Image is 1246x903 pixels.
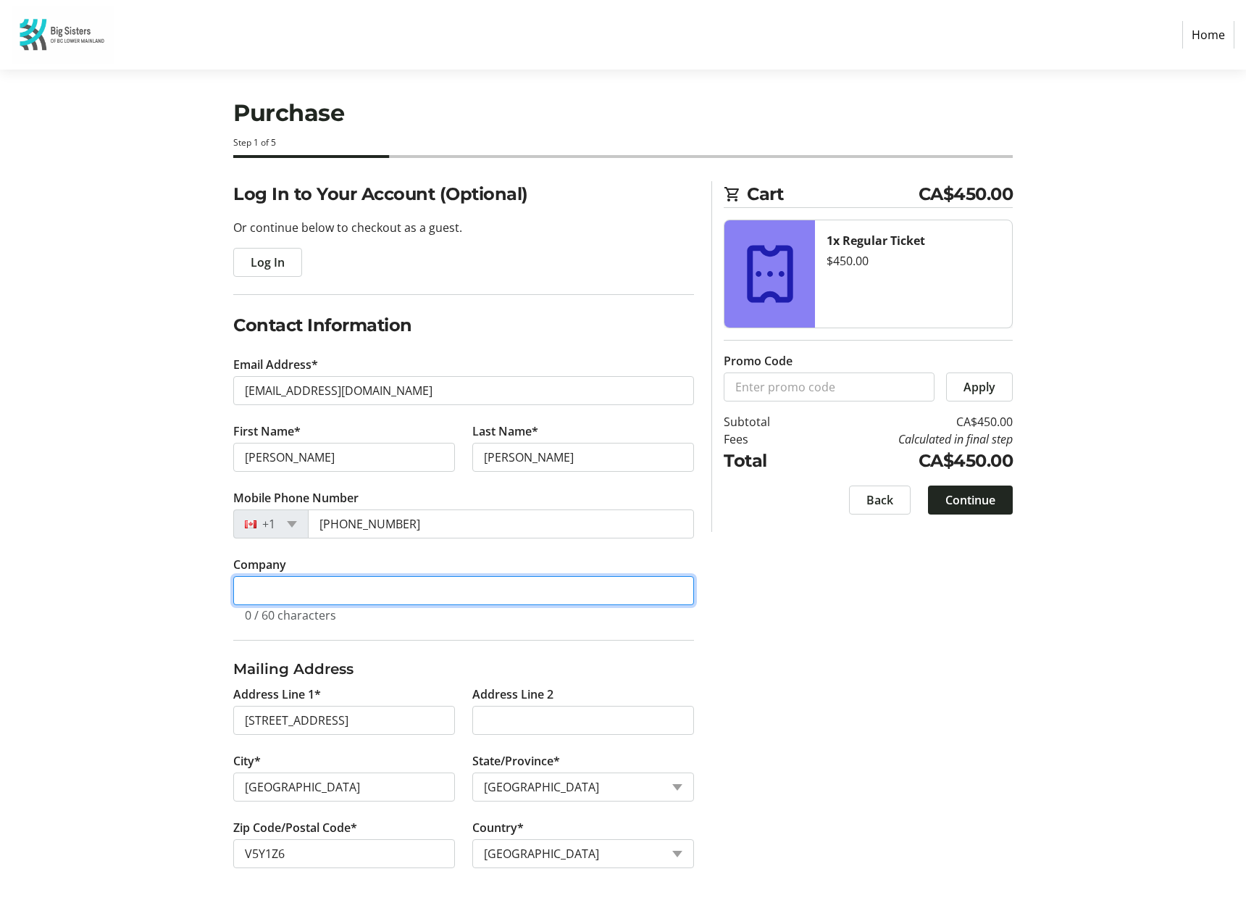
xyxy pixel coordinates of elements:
label: Zip Code/Postal Code* [233,819,357,836]
label: Mobile Phone Number [233,489,359,507]
td: Calculated in final step [807,430,1013,448]
label: Company [233,556,286,573]
h2: Contact Information [233,312,694,338]
td: Fees [724,430,807,448]
div: $450.00 [827,252,1000,270]
button: Continue [928,486,1013,515]
button: Back [849,486,911,515]
p: Or continue below to checkout as a guest. [233,219,694,236]
h3: Mailing Address [233,658,694,680]
td: CA$450.00 [807,448,1013,474]
button: Log In [233,248,302,277]
img: Big Sisters of BC Lower Mainland's Logo [12,6,114,64]
input: Enter promo code [724,373,934,401]
td: Total [724,448,807,474]
label: Address Line 2 [472,686,553,703]
label: First Name* [233,423,301,440]
span: Cart [747,181,919,207]
label: State/Province* [472,752,560,770]
label: Address Line 1* [233,686,321,703]
td: CA$450.00 [807,413,1013,430]
label: Promo Code [724,352,793,370]
span: Continue [945,491,995,509]
input: Address [233,706,455,735]
button: Apply [946,373,1013,401]
span: Log In [251,254,285,271]
input: City [233,773,455,802]
a: Home [1182,21,1234,49]
span: Apply [963,378,995,396]
label: City* [233,752,261,770]
label: Country* [472,819,524,836]
span: CA$450.00 [919,181,1013,207]
td: Subtotal [724,413,807,430]
input: Zip or Postal Code [233,839,455,868]
h1: Purchase [233,96,1013,130]
div: Step 1 of 5 [233,136,1013,149]
tr-character-limit: 0 / 60 characters [245,607,336,623]
h2: Log In to Your Account (Optional) [233,181,694,207]
strong: 1x Regular Ticket [827,233,925,249]
label: Last Name* [472,423,538,440]
input: (506) 234-5678 [308,509,694,538]
span: Back [866,491,893,509]
label: Email Address* [233,356,318,373]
